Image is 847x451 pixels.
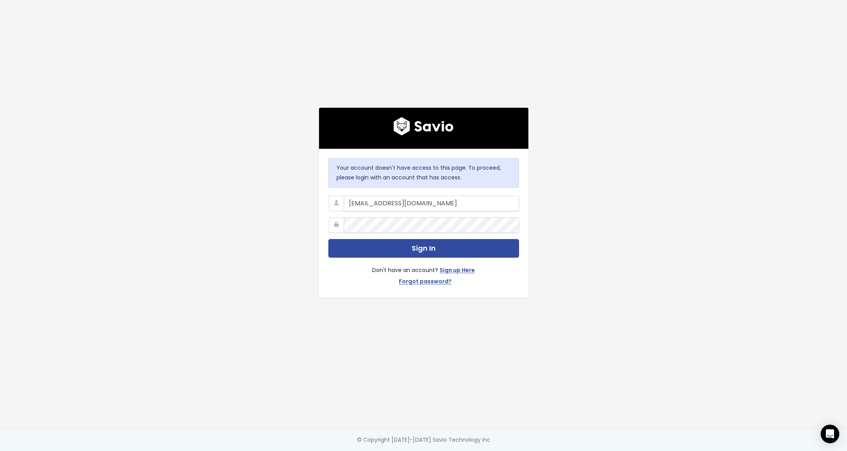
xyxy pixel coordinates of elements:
input: Your Work Email Address [344,196,519,211]
button: Sign In [328,239,519,258]
a: Forgot password? [399,277,452,288]
p: Your account doesn't have access to this page. To proceed, please login with an account that has ... [336,163,511,182]
div: © Copyright [DATE]-[DATE] Savio Technology Inc [357,435,490,445]
div: Open Intercom Messenger [821,425,839,443]
a: Sign up Here [440,265,475,277]
div: Don't have an account? [328,258,519,288]
img: logo600x187.a314fd40982d.png [393,117,454,136]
